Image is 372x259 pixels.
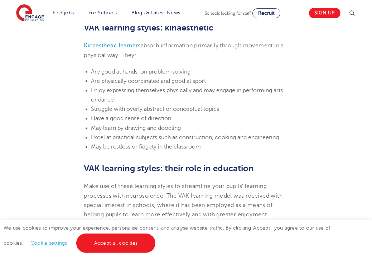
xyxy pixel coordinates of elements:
[91,78,206,84] span: Are physically coordinated and good at sport
[53,10,74,15] a: Find jobs
[84,42,284,58] span: absorb information primarily through movement in a physical way. They:
[309,8,340,18] a: Sign up
[91,69,191,75] span: Are good at hands-on problem solving
[258,10,275,16] span: Recruit
[132,10,180,15] a: Blogs & Latest News
[76,234,156,253] a: Accept all cookies
[16,4,44,22] img: Engage Education
[84,183,283,218] span: Make use of these learning styles to streamline your pupils’ learning processes with neuroscience...
[91,135,279,141] span: Excel at practical subjects such as construction, cooking and engineering
[84,42,141,49] a: Kinaesthetic learners
[88,10,117,15] a: For Schools
[91,88,283,103] span: Enjoy expressing themselves physically and may engage in performing arts or dance
[84,164,254,174] b: VAK learning styles: their role in education
[4,225,330,246] span: We use cookies to improve your experience, personalise content, and analyse website traffic. By c...
[252,8,280,18] a: Recruit
[91,116,171,122] span: Have a good sense of direction
[91,144,201,150] span: May be restless or fidgety in the classroom
[84,23,214,33] b: VAK learning styles: kinaesthetic
[91,106,219,113] span: Struggle with overly abstract or conceptual topics
[91,125,181,132] span: May learn by drawing and doodling
[205,11,251,16] span: Schools looking for staff
[30,240,67,246] a: Cookie settings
